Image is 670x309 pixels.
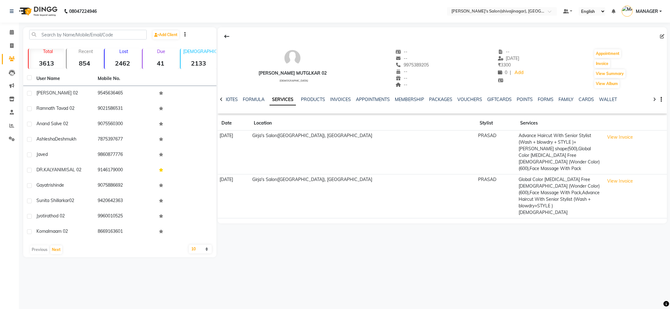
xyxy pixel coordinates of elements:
[594,59,610,68] button: Invoice
[395,56,407,61] span: --
[250,116,476,131] th: Location
[29,59,65,67] strong: 3613
[36,198,74,203] span: sunita shillarkar02
[36,152,48,157] span: Javed
[181,59,217,67] strong: 2133
[105,59,141,67] strong: 2462
[36,90,78,96] span: [PERSON_NAME] 02
[301,97,325,102] a: PRODUCTS
[153,30,179,39] a: Add Client
[94,163,155,178] td: 9146179000
[94,224,155,240] td: 8669163601
[259,70,327,77] div: [PERSON_NAME] mutglkar 02
[250,131,476,174] td: Girja's Salon([GEOGRAPHIC_DATA]), [GEOGRAPHIC_DATA]
[94,117,155,132] td: 9075560300
[498,49,510,55] span: --
[183,49,217,54] p: [DEMOGRAPHIC_DATA]
[476,174,516,218] td: PRASAD
[69,49,103,54] p: Recent
[594,69,625,78] button: View Summary
[604,176,636,186] button: View Invoice
[594,49,621,58] button: Appointment
[514,68,525,77] a: Add
[498,56,520,61] span: [DATE]
[220,30,233,42] div: Back to Client
[36,228,49,234] span: komal
[36,167,62,173] span: DR.KALYANI
[36,121,68,126] span: anand salve 02
[280,79,308,82] span: [DEMOGRAPHIC_DATA]
[429,97,452,102] a: PACKAGES
[498,70,507,75] span: 0
[395,82,407,88] span: --
[395,62,429,68] span: 9975389205
[94,194,155,209] td: 9420642363
[516,174,602,218] td: Global Color [MEDICAL_DATA] Free [DEMOGRAPHIC_DATA] (Wonder Color) (600),Face Massage With Pack,A...
[94,101,155,117] td: 9021586531
[604,132,636,142] button: View Invoice
[36,105,74,111] span: ramnath tavad 02
[395,49,407,55] span: --
[107,49,141,54] p: Lost
[270,94,296,105] a: SERVICES
[622,6,633,17] img: MANAGER
[55,136,76,142] span: Deshmukh
[599,97,617,102] a: WALLET
[31,49,65,54] p: Total
[476,131,516,174] td: PRASAD
[94,178,155,194] td: 9075886692
[457,97,482,102] a: VOUCHERS
[250,174,476,218] td: Girja's Salon([GEOGRAPHIC_DATA]), [GEOGRAPHIC_DATA]
[94,132,155,147] td: 7875397677
[516,116,602,131] th: Services
[498,62,501,68] span: ₹
[594,79,619,88] button: View Album
[144,49,179,54] p: Due
[218,116,250,131] th: Date
[94,86,155,101] td: 9545636465
[50,245,62,254] button: Next
[94,209,155,224] td: 9960010525
[51,182,64,188] span: shinde
[330,97,351,102] a: INVOICES
[558,97,574,102] a: FAMILY
[243,97,264,102] a: FORMULA
[67,59,103,67] strong: 854
[516,131,602,174] td: Advance Haircut With Senior Stylist (Wash + blowdry + STYLE )+ [PERSON_NAME] shape(500),Global Co...
[36,136,55,142] span: Ashlesha
[498,62,511,68] span: 3300
[36,213,45,219] span: jyoti
[579,97,594,102] a: CARDS
[395,97,424,102] a: MEMBERSHIP
[16,3,59,20] img: logo
[33,72,94,86] th: User Name
[283,49,302,67] img: avatar
[36,182,51,188] span: gayatri
[476,116,516,131] th: Stylist
[356,97,390,102] a: APPOINTMENTS
[510,69,511,76] span: |
[218,174,250,218] td: [DATE]
[29,30,147,40] input: Search by Name/Mobile/Email/Code
[395,69,407,74] span: --
[143,59,179,67] strong: 41
[49,228,68,234] span: maam 02
[45,213,65,219] span: rathod 02
[517,97,533,102] a: POINTS
[69,3,97,20] b: 08047224946
[636,8,658,15] span: MANAGER
[224,97,238,102] a: NOTES
[487,97,512,102] a: GIFTCARDS
[395,75,407,81] span: --
[218,131,250,174] td: [DATE]
[94,147,155,163] td: 9860877776
[62,167,81,173] span: MISAL 02
[538,97,553,102] a: FORMS
[94,72,155,86] th: Mobile No.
